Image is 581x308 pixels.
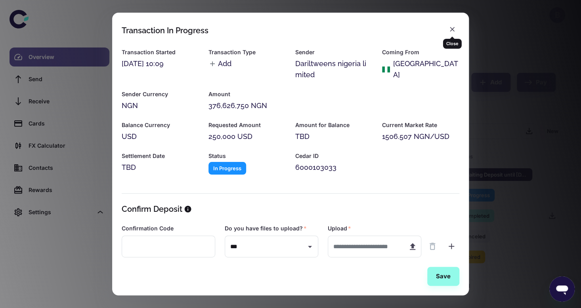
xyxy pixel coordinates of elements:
[295,121,373,129] h6: Amount for Balance
[122,203,182,215] h5: Confirm Deposit
[122,58,199,69] div: [DATE] 10:09
[122,131,199,142] div: USD
[122,48,199,57] h6: Transaction Started
[208,121,286,129] h6: Requested Amount
[382,131,459,142] div: 1506.507 NGN/USD
[208,100,459,111] div: 376,626,750 NGN
[295,162,373,173] div: 6000103033
[208,131,286,142] div: 250,000 USD
[208,90,459,99] h6: Amount
[122,224,174,232] label: Confirmation Code
[549,276,575,302] iframe: Button to launch messaging window
[122,152,199,160] h6: Settlement Date
[208,152,286,160] h6: Status
[122,90,199,99] h6: Sender Currency
[225,224,307,232] label: Do you have files to upload?
[122,100,199,111] div: NGN
[295,48,373,57] h6: Sender
[295,152,373,160] h6: Cedar ID
[122,162,199,173] div: TBD
[208,164,246,172] span: In Progress
[208,58,231,69] span: Add
[393,58,459,80] div: [GEOGRAPHIC_DATA]
[328,224,351,232] label: Upload
[122,26,208,35] div: Transaction In Progress
[427,267,459,286] button: Save
[382,48,459,57] h6: Coming From
[295,131,373,142] div: TBD
[443,39,462,49] div: Close
[382,121,459,129] h6: Current Market Rate
[122,121,199,129] h6: Balance Currency
[208,48,286,57] h6: Transaction Type
[295,58,373,80] div: Dariltweens nigeria limited
[304,241,315,252] button: Open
